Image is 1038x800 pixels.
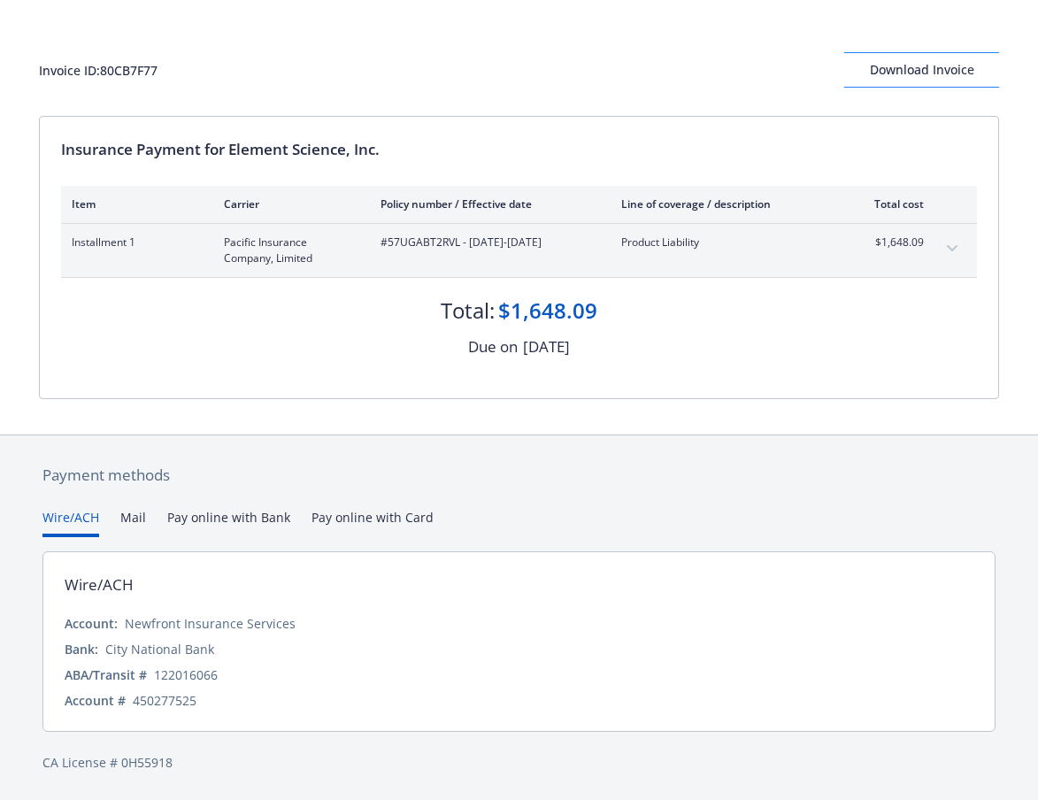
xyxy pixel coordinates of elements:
button: Mail [120,508,146,537]
button: Pay online with Bank [167,508,290,537]
div: Total cost [857,196,924,212]
div: Account: [65,614,118,633]
div: Line of coverage / description [621,196,829,212]
div: Payment methods [42,464,996,487]
div: CA License # 0H55918 [42,753,996,772]
div: Total: [441,296,495,326]
button: expand content [938,235,966,263]
div: Installment 1Pacific Insurance Company, Limited#57UGABT2RVL - [DATE]-[DATE]Product Liability$1,64... [61,224,977,277]
div: Wire/ACH [65,573,134,596]
div: 450277525 [133,691,196,710]
div: $1,648.09 [498,296,597,326]
button: Download Invoice [844,52,999,88]
div: Due on [468,335,518,358]
div: Item [72,196,196,212]
div: Account # [65,691,126,710]
button: Wire/ACH [42,508,99,537]
div: Policy number / Effective date [381,196,593,212]
div: ABA/Transit # [65,665,147,684]
div: Newfront Insurance Services [125,614,296,633]
div: Carrier [224,196,352,212]
span: Pacific Insurance Company, Limited [224,235,352,266]
div: Invoice ID: 80CB7F77 [39,61,158,80]
div: Bank: [65,640,98,658]
span: $1,648.09 [857,235,924,250]
span: Product Liability [621,235,829,250]
div: [DATE] [523,335,570,358]
button: Pay online with Card [311,508,434,537]
div: Insurance Payment for Element Science, Inc. [61,138,977,161]
div: City National Bank [105,640,214,658]
span: #57UGABT2RVL - [DATE]-[DATE] [381,235,593,250]
span: Installment 1 [72,235,196,250]
div: Download Invoice [844,53,999,87]
div: 122016066 [154,665,218,684]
